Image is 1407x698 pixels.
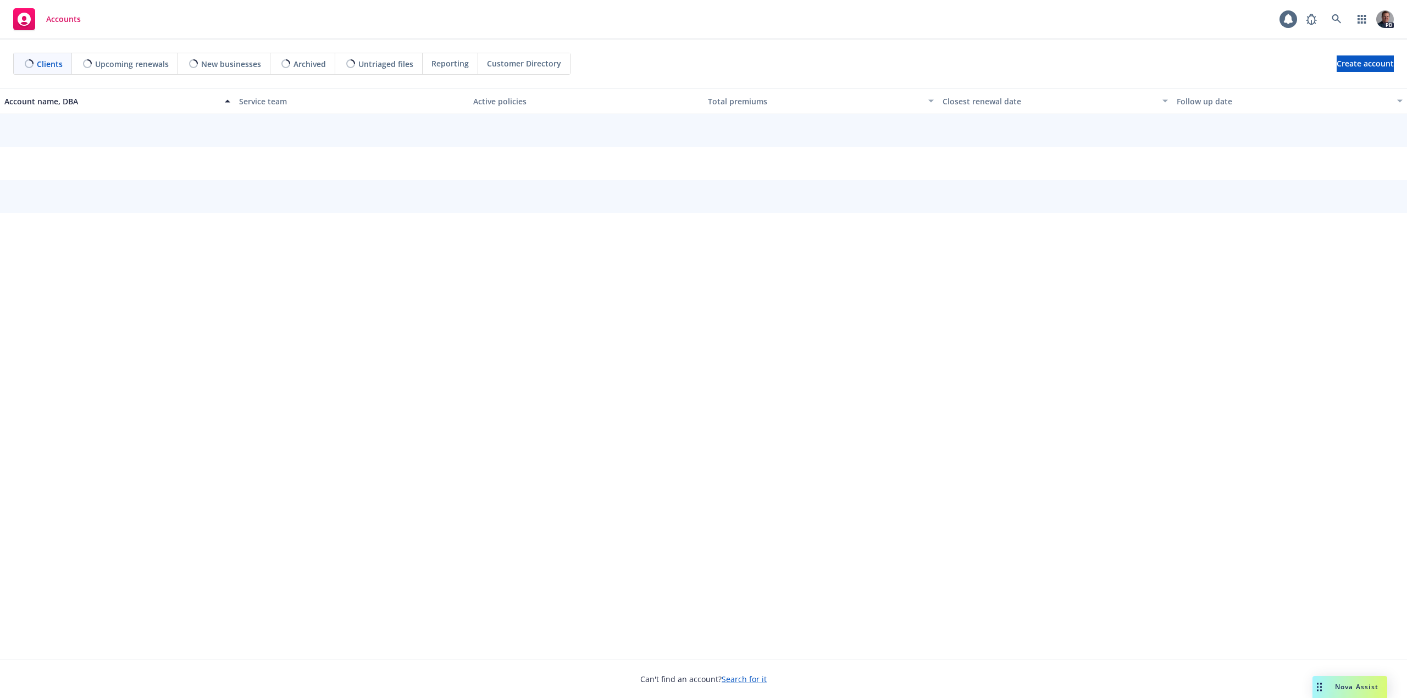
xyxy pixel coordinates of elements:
[235,88,469,114] button: Service team
[9,4,85,35] a: Accounts
[469,88,703,114] button: Active policies
[1337,53,1394,74] span: Create account
[1300,8,1322,30] a: Report a Bug
[1172,88,1407,114] button: Follow up date
[1376,10,1394,28] img: photo
[1337,55,1394,72] a: Create account
[708,96,922,107] div: Total premiums
[703,88,938,114] button: Total premiums
[37,58,63,70] span: Clients
[640,673,767,685] span: Can't find an account?
[1335,682,1378,691] span: Nova Assist
[1312,676,1326,698] div: Drag to move
[4,96,218,107] div: Account name, DBA
[943,96,1156,107] div: Closest renewal date
[358,58,413,70] span: Untriaged files
[938,88,1173,114] button: Closest renewal date
[1351,8,1373,30] a: Switch app
[201,58,261,70] span: New businesses
[431,58,469,69] span: Reporting
[46,15,81,24] span: Accounts
[1312,676,1387,698] button: Nova Assist
[293,58,326,70] span: Archived
[1177,96,1391,107] div: Follow up date
[722,674,767,684] a: Search for it
[1326,8,1348,30] a: Search
[473,96,699,107] div: Active policies
[487,58,561,69] span: Customer Directory
[239,96,465,107] div: Service team
[95,58,169,70] span: Upcoming renewals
